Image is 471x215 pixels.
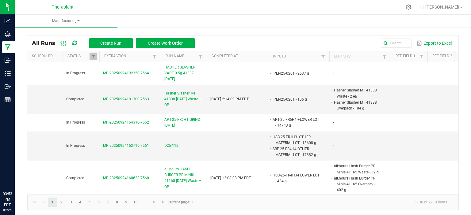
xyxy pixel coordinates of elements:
[89,38,133,48] button: Create Run
[333,163,381,175] li: all:hours Hash Burger PR Minis 41165 Waste - 32 g
[197,197,452,207] kendo-pager-info: 1 - 30 of 7219 items
[272,70,320,76] li: IPEN25-020T - 2537 g
[5,97,11,103] inline-svg: Reports
[122,198,131,207] a: Page 9
[5,44,11,50] inline-svg: Manufacturing
[136,38,195,48] button: Create Work Order
[405,4,412,10] div: Manage settings
[48,198,57,207] a: Page 1
[333,87,381,99] li: Hasher Slasher MT 41338 Waste - 2 ea
[52,5,74,10] span: Theraplant
[113,198,121,207] a: Page 8
[18,165,25,172] iframe: Resource center unread badge
[66,71,85,75] span: In Progress
[103,176,149,180] span: MP-20250924160623-7560
[329,51,391,62] th: Outputs
[94,198,103,207] a: Page 6
[5,31,11,37] inline-svg: Grow
[329,62,391,85] td: -
[27,195,458,210] kendo-pager: Current page: 1
[103,143,149,148] span: MP-20250924163716-7561
[148,41,183,46] span: Create Work Order
[15,18,117,24] span: Manufacturing
[150,198,159,207] a: Go to the next page
[103,97,149,101] span: MP-20250924181300-7563
[152,200,157,205] span: Go to the next page
[210,176,251,180] span: [DATE] 12:08:08 PM EDT
[164,65,203,82] span: HASHER SLASHER VAPE 0.5g 41337 [DATE]
[5,57,11,63] inline-svg: Inbound
[268,51,329,62] th: Inputs
[90,53,97,60] a: Filter
[166,54,197,59] a: Run NameSortable
[15,15,117,28] a: Manufacturing
[419,5,459,9] span: Hi, [PERSON_NAME]!
[3,191,12,208] p: 03:53 PM EDT
[164,91,203,108] span: Hasher Slasher MT 41338 [DATE] Waste + OP
[104,54,151,59] a: ExtractionSortable
[66,143,85,148] span: In Progress
[329,114,391,131] td: -
[6,166,25,184] iframe: Resource center
[32,38,199,48] div: All Runs
[67,198,75,207] a: Page 3
[333,99,381,111] li: Hasher Slasher MT 41338 Overpack - 104 g
[57,198,66,207] a: Page 2
[272,146,320,158] li: SBF-25-FR4H4-OTHER MATERIAL LOT - 17382 g
[66,97,84,101] span: Completed
[67,54,89,59] a: StatusSortable
[161,200,166,205] span: Go to the last page
[418,53,425,60] a: Filter
[103,120,149,124] span: MP-20250924164310-7562
[159,198,168,207] a: Go to the last page
[66,176,84,180] span: Completed
[164,166,203,190] span: all:hours HASH BURGER PR MINIS 41165 [DATE] Waste + OP
[329,132,391,161] td: -
[197,53,204,60] a: Filter
[272,172,320,184] li: HSB-25-FR4H3-FLOWER LOT - 434 g
[164,143,178,149] span: D25-112
[164,117,203,128] span: APT-25-FR6H1 GRIND [DATE]
[5,83,11,90] inline-svg: Outbound
[103,198,112,207] a: Page 7
[5,18,11,24] inline-svg: Analytics
[103,71,149,75] span: MP-20250924192350-7564
[210,97,249,101] span: [DATE] 2:14:09 PM EDT
[396,54,417,59] a: Ref Field 1Sortable
[381,53,388,61] a: Filter
[76,198,85,207] a: Page 4
[381,39,412,48] input: Search
[432,54,454,59] a: Ref Field 2Sortable
[272,96,320,102] li: IPEN25-020T - 106 g
[415,38,453,48] button: Export to Excel
[66,120,85,124] span: In Progress
[32,54,60,59] a: ScheduledSortable
[85,198,94,207] a: Page 5
[333,175,381,193] li: all:hours Hash Burger PR Minis 41165 Overpack - 402 g
[3,208,12,212] p: 09/24
[140,198,149,207] a: Page 11
[151,53,158,60] a: Filter
[131,198,140,207] a: Page 10
[100,41,121,46] span: Create Run
[320,53,327,61] a: Filter
[272,134,320,146] li: HSB-25-FR1H3- OTHER MATERIAL LOT - 18608 g
[5,70,11,76] inline-svg: Inventory
[272,117,320,128] li: APT-25-FR6H1-FLOWER LOT - 14743 g
[212,54,266,59] a: Completed AtSortable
